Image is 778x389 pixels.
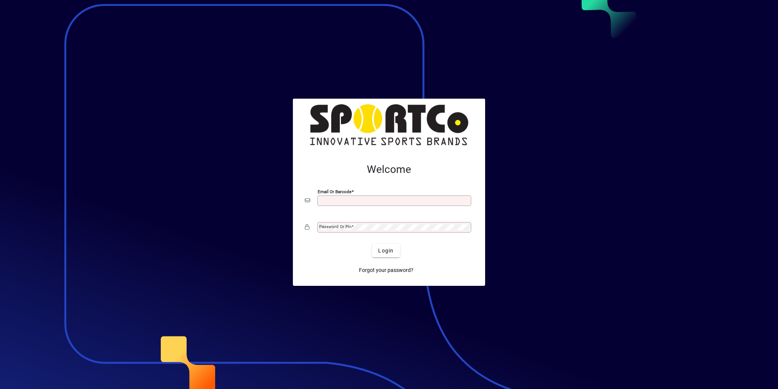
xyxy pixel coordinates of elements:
mat-label: Password or Pin [319,224,351,229]
h2: Welcome [305,163,473,176]
button: Login [372,244,400,257]
span: Login [378,247,394,255]
span: Forgot your password? [359,266,413,274]
a: Forgot your password? [356,263,416,277]
mat-label: Email or Barcode [318,189,351,194]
